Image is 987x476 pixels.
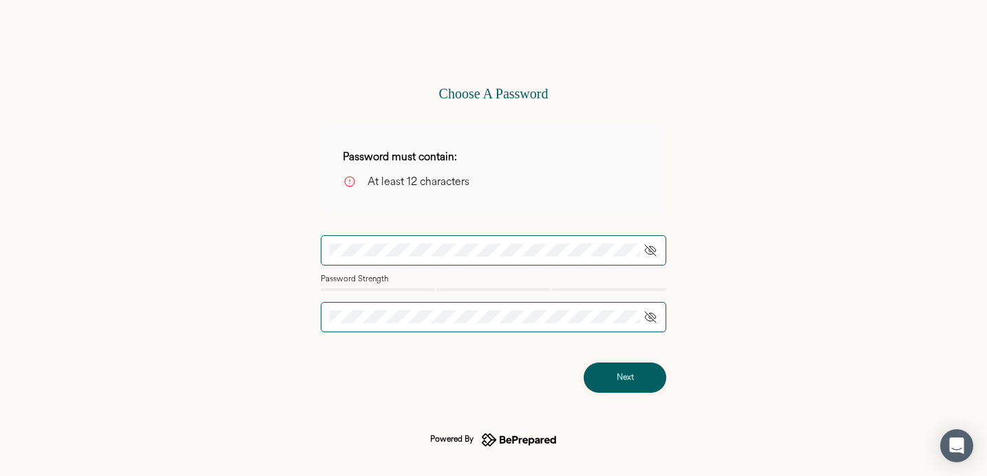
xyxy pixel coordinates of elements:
div: Open Intercom Messenger [940,429,973,462]
div: Password Strength [321,272,388,286]
div: At least 12 characters [368,172,469,191]
div: Next [617,371,634,385]
div: Password must contain: [343,147,644,166]
button: Next [584,363,666,393]
div: Powered By [430,431,474,448]
div: Choose A Password [321,84,666,103]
